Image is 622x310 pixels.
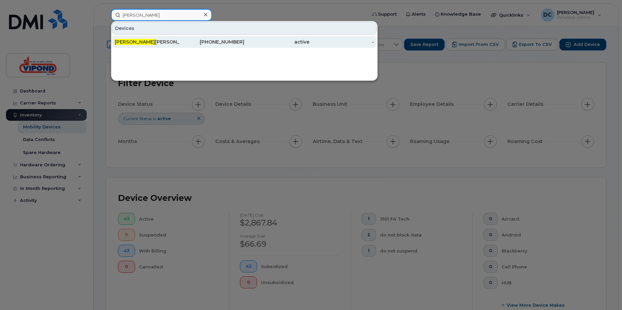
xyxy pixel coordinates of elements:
[115,39,180,45] div: [PERSON_NAME]
[115,39,155,45] span: [PERSON_NAME]
[112,22,377,35] div: Devices
[309,39,374,45] div: -
[180,39,245,45] div: [PHONE_NUMBER]
[244,39,309,45] div: active
[112,36,377,48] a: [PERSON_NAME][PERSON_NAME][PHONE_NUMBER]active-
